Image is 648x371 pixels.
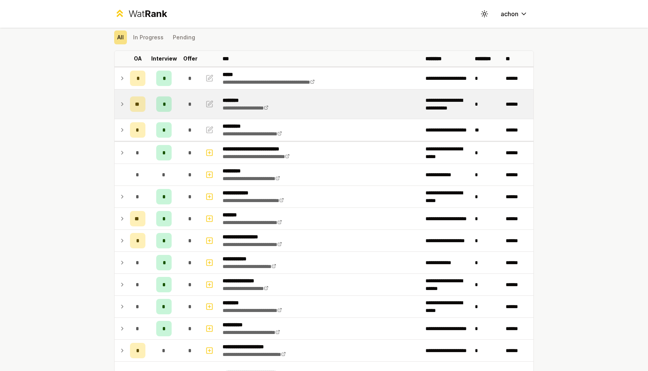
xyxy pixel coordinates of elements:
[114,8,167,20] a: WatRank
[134,55,142,62] p: OA
[494,7,534,21] button: achon
[501,9,518,19] span: achon
[145,8,167,19] span: Rank
[170,30,198,44] button: Pending
[128,8,167,20] div: Wat
[114,30,127,44] button: All
[183,55,197,62] p: Offer
[130,30,167,44] button: In Progress
[151,55,177,62] p: Interview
